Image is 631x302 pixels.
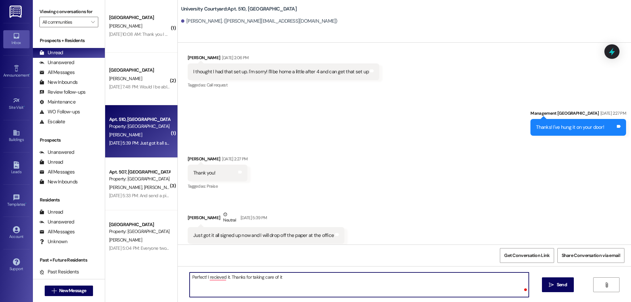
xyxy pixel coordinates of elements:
[45,286,93,296] button: New Message
[3,192,30,210] a: Templates •
[207,183,218,189] span: Praise
[39,59,74,66] div: Unanswered
[39,159,63,166] div: Unread
[109,140,271,146] div: [DATE] 5:39 PM: Just got it all signed up now and I will drop off the paper at the office
[39,219,74,225] div: Unanswered
[3,30,30,48] a: Inbox
[109,123,170,130] div: Property: [GEOGRAPHIC_DATA]
[33,37,105,44] div: Prospects + Residents
[144,184,176,190] span: [PERSON_NAME]
[557,281,567,288] span: Send
[39,79,78,86] div: New Inbounds
[207,82,227,88] span: Call request
[3,224,30,242] a: Account
[109,31,291,37] div: [DATE] 10:08 AM: Thank you I am very interested! Please give me any more information available
[39,118,65,125] div: Escalate
[39,49,63,56] div: Unread
[188,155,247,165] div: [PERSON_NAME]
[39,99,76,105] div: Maintenance
[109,184,144,190] span: [PERSON_NAME]
[536,124,604,131] div: Thanks! I've hung it on your door!
[239,214,267,221] div: [DATE] 5:39 PM
[193,232,334,239] div: Just got it all signed up now and I will drop off the paper at the office
[220,54,248,61] div: [DATE] 2:06 PM
[39,89,85,96] div: Review follow-ups
[39,149,74,156] div: Unanswered
[3,127,30,145] a: Buildings
[59,287,86,294] span: New Message
[24,104,25,109] span: •
[188,54,379,63] div: [PERSON_NAME]
[3,256,30,274] a: Support
[3,95,30,113] a: Site Visit •
[109,67,170,74] div: [GEOGRAPHIC_DATA]
[39,268,79,275] div: Past Residents
[39,108,80,115] div: WO Follow-ups
[193,170,216,176] div: Thank you!
[109,132,142,138] span: [PERSON_NAME]
[549,282,554,288] i: 
[39,169,75,175] div: All Messages
[39,69,75,76] div: All Messages
[222,211,237,225] div: Neutral
[109,84,250,90] div: [DATE] 7:48 PM: Would I be able to look at the apartment before I move in?
[109,175,170,182] div: Property: [GEOGRAPHIC_DATA]
[33,197,105,203] div: Residents
[39,238,67,245] div: Unknown
[39,209,63,216] div: Unread
[604,282,609,288] i: 
[42,17,88,27] input: All communities
[542,277,574,292] button: Send
[10,6,23,18] img: ResiDesk Logo
[181,18,338,25] div: [PERSON_NAME]. ([PERSON_NAME][EMAIL_ADDRESS][DOMAIN_NAME])
[109,14,170,21] div: [GEOGRAPHIC_DATA]
[220,155,247,162] div: [DATE] 2:27 PM
[109,221,170,228] div: [GEOGRAPHIC_DATA]
[109,76,142,81] span: [PERSON_NAME]
[33,257,105,264] div: Past + Future Residents
[109,228,170,235] div: Property: [GEOGRAPHIC_DATA]
[109,237,142,243] span: [PERSON_NAME]
[25,201,26,206] span: •
[91,19,95,25] i: 
[504,252,549,259] span: Get Conversation Link
[188,244,344,253] div: Tagged as:
[181,6,297,12] b: University Courtyard: Apt. 510, [GEOGRAPHIC_DATA]
[39,7,98,17] label: Viewing conversations for
[188,80,379,90] div: Tagged as:
[188,181,247,191] div: Tagged as:
[193,68,369,75] div: I thought I had that set up. I'm sorry! I'll be home a little after 4 and can get that set up
[190,272,529,297] textarea: To enrich screen reader interactions, please activate Accessibility in Grammarly extension settings
[109,169,170,175] div: Apt. 507, [GEOGRAPHIC_DATA]
[52,288,57,293] i: 
[109,116,170,123] div: Apt. 510, [GEOGRAPHIC_DATA]
[109,23,142,29] span: [PERSON_NAME]
[109,193,215,198] div: [DATE] 5:33 PM: And send a picture where you left them
[3,159,30,177] a: Leads
[500,248,554,263] button: Get Conversation Link
[188,211,344,227] div: [PERSON_NAME]
[29,72,30,77] span: •
[39,228,75,235] div: All Messages
[33,137,105,144] div: Prospects
[599,110,626,117] div: [DATE] 2:27 PM
[562,252,620,259] span: Share Conversation via email
[530,110,626,119] div: Management [GEOGRAPHIC_DATA]
[39,178,78,185] div: New Inbounds
[557,248,624,263] button: Share Conversation via email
